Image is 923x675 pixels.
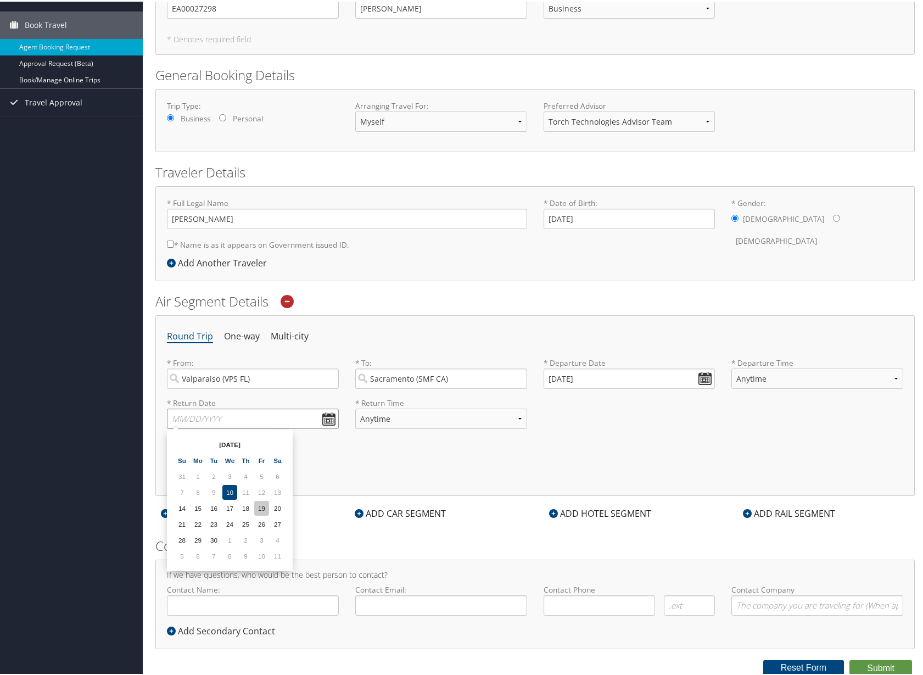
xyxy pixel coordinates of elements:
[238,467,253,482] td: 4
[737,505,841,518] div: ADD RAIL SEGMENT
[731,594,903,614] input: Contact Company
[355,356,527,387] label: * To:
[175,467,189,482] td: 31
[355,594,527,614] input: Contact Email:
[544,99,715,110] label: Preferred Advisor
[155,64,915,83] h2: General Booking Details
[731,583,903,614] label: Contact Company
[167,623,281,636] div: Add Secondary Contact
[270,451,285,466] th: Sa
[167,207,527,227] input: * Full Legal Name
[175,483,189,498] td: 7
[167,255,272,268] div: Add Another Traveler
[206,515,221,530] td: 23
[167,34,903,42] h5: * Denotes required field
[167,475,903,483] h5: * Denotes required field
[167,583,339,614] label: Contact Name:
[355,99,527,110] label: Arranging Travel For:
[731,213,739,220] input: * Gender:[DEMOGRAPHIC_DATA][DEMOGRAPHIC_DATA]
[349,505,451,518] div: ADD CAR SEGMENT
[254,547,269,562] td: 10
[155,505,254,518] div: ADD AIR SEGMENT
[355,583,527,614] label: Contact Email:
[233,111,263,122] label: Personal
[206,483,221,498] td: 9
[206,499,221,514] td: 16
[191,436,269,450] th: [DATE]
[191,451,205,466] th: Mo
[222,499,237,514] td: 17
[167,233,349,253] label: * Name is as it appears on Government issued ID.
[175,515,189,530] td: 21
[175,451,189,466] th: Su
[222,515,237,530] td: 24
[206,451,221,466] th: Tu
[238,515,253,530] td: 25
[167,396,339,407] label: * Return Date
[238,499,253,514] td: 18
[191,483,205,498] td: 8
[355,396,527,407] label: * Return Time
[155,161,915,180] h2: Traveler Details
[222,547,237,562] td: 8
[238,451,253,466] th: Th
[175,499,189,514] td: 14
[254,451,269,466] th: Fr
[544,196,715,227] label: * Date of Birth:
[181,111,210,122] label: Business
[25,10,67,37] span: Book Travel
[270,483,285,498] td: 13
[175,531,189,546] td: 28
[849,659,912,675] button: Submit
[664,594,715,614] input: .ext
[191,547,205,562] td: 6
[206,547,221,562] td: 7
[270,515,285,530] td: 27
[224,325,260,345] li: One-way
[206,467,221,482] td: 2
[222,483,237,498] td: 10
[544,356,715,367] label: * Departure Date
[238,531,253,546] td: 2
[175,547,189,562] td: 5
[254,531,269,546] td: 3
[238,547,253,562] td: 9
[270,499,285,514] td: 20
[254,467,269,482] td: 5
[191,467,205,482] td: 1
[270,467,285,482] td: 6
[222,467,237,482] td: 3
[222,531,237,546] td: 1
[167,196,527,227] label: * Full Legal Name
[544,367,715,387] input: MM/DD/YYYY
[731,356,903,396] label: * Departure Time
[544,583,715,594] label: Contact Phone
[167,453,903,459] h6: Additional Options:
[167,239,174,246] input: * Name is as it appears on Government issued ID.
[544,207,715,227] input: * Date of Birth:
[355,367,527,387] input: City or Airport Code
[743,207,824,228] label: [DEMOGRAPHIC_DATA]
[731,196,903,250] label: * Gender:
[763,659,844,674] button: Reset Form
[222,451,237,466] th: We
[238,483,253,498] td: 11
[544,505,657,518] div: ADD HOTEL SEGMENT
[270,547,285,562] td: 11
[833,213,840,220] input: * Gender:[DEMOGRAPHIC_DATA][DEMOGRAPHIC_DATA]
[254,499,269,514] td: 19
[167,407,339,427] input: MM/DD/YYYY
[731,367,903,387] select: * Departure Time
[167,367,339,387] input: City or Airport Code
[191,531,205,546] td: 29
[191,515,205,530] td: 22
[155,535,915,554] h2: Contact Details:
[167,570,903,577] h4: If we have questions, who would be the best person to contact?
[167,356,339,387] label: * From:
[155,291,915,309] h2: Air Segment Details
[270,531,285,546] td: 4
[254,515,269,530] td: 26
[271,325,309,345] li: Multi-city
[167,99,339,110] label: Trip Type:
[191,499,205,514] td: 15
